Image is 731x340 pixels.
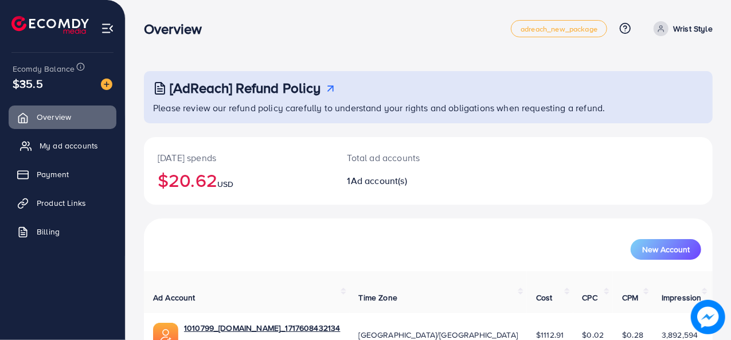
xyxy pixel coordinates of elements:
[9,163,116,186] a: Payment
[351,174,407,187] span: Ad account(s)
[9,134,116,157] a: My ad accounts
[217,178,233,190] span: USD
[622,292,638,303] span: CPM
[673,22,713,36] p: Wrist Style
[158,151,320,165] p: [DATE] spends
[37,111,71,123] span: Overview
[9,192,116,214] a: Product Links
[347,175,462,186] h2: 1
[642,245,690,253] span: New Account
[536,292,553,303] span: Cost
[11,16,89,34] img: logo
[691,300,725,334] img: image
[359,292,397,303] span: Time Zone
[9,220,116,243] a: Billing
[511,20,607,37] a: adreach_new_package
[101,22,114,35] img: menu
[158,169,320,191] h2: $20.62
[13,75,43,92] span: $35.5
[37,226,60,237] span: Billing
[13,63,75,75] span: Ecomdy Balance
[37,197,86,209] span: Product Links
[583,292,597,303] span: CPC
[631,239,701,260] button: New Account
[153,101,706,115] p: Please review our refund policy carefully to understand your rights and obligations when requesti...
[649,21,713,36] a: Wrist Style
[662,292,702,303] span: Impression
[37,169,69,180] span: Payment
[170,80,321,96] h3: [AdReach] Refund Policy
[9,105,116,128] a: Overview
[521,25,597,33] span: adreach_new_package
[347,151,462,165] p: Total ad accounts
[101,79,112,90] img: image
[153,292,196,303] span: Ad Account
[184,322,341,334] a: 1010799_[DOMAIN_NAME]_1717608432134
[40,140,98,151] span: My ad accounts
[144,21,211,37] h3: Overview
